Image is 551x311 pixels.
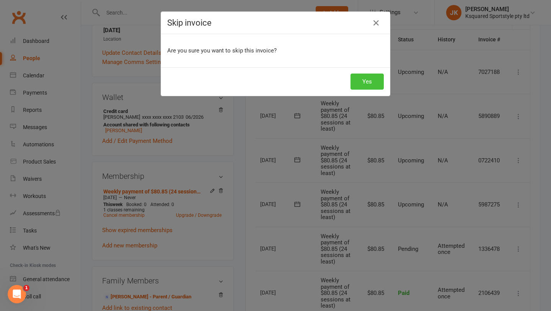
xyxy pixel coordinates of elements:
iframe: Intercom live chat [8,285,26,303]
h4: Skip invoice [167,18,384,28]
span: Are you sure you want to skip this invoice? [167,47,277,54]
button: Close [370,17,382,29]
span: 1 [23,285,29,291]
button: Yes [350,74,384,90]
